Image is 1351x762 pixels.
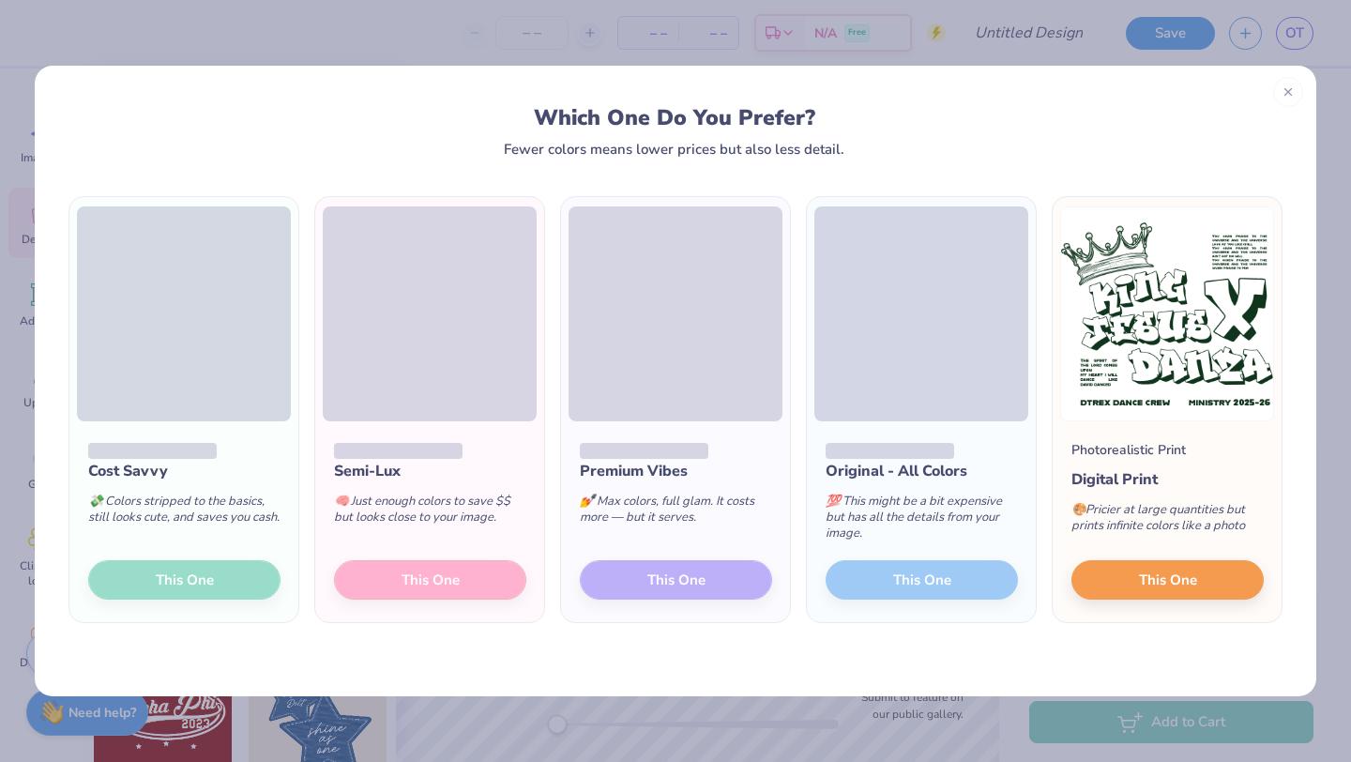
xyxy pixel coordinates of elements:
[1060,206,1274,421] img: Photorealistic preview
[1071,440,1186,460] div: Photorealistic Print
[580,460,772,482] div: Premium Vibes
[504,142,844,157] div: Fewer colors means lower prices but also less detail.
[826,460,1018,482] div: Original - All Colors
[86,105,1264,130] div: Which One Do You Prefer?
[88,493,103,510] span: 💸
[1139,570,1197,591] span: This One
[1071,560,1264,600] button: This One
[1071,468,1264,491] div: Digital Print
[580,482,772,544] div: Max colors, full glam. It costs more — but it serves.
[334,460,526,482] div: Semi-Lux
[88,460,281,482] div: Cost Savvy
[580,493,595,510] span: 💅
[334,482,526,544] div: Just enough colors to save $$ but looks close to your image.
[826,493,841,510] span: 💯
[1071,501,1086,518] span: 🎨
[1071,491,1264,553] div: Pricier at large quantities but prints infinite colors like a photo
[826,482,1018,560] div: This might be a bit expensive but has all the details from your image.
[334,493,349,510] span: 🧠
[88,482,281,544] div: Colors stripped to the basics, still looks cute, and saves you cash.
